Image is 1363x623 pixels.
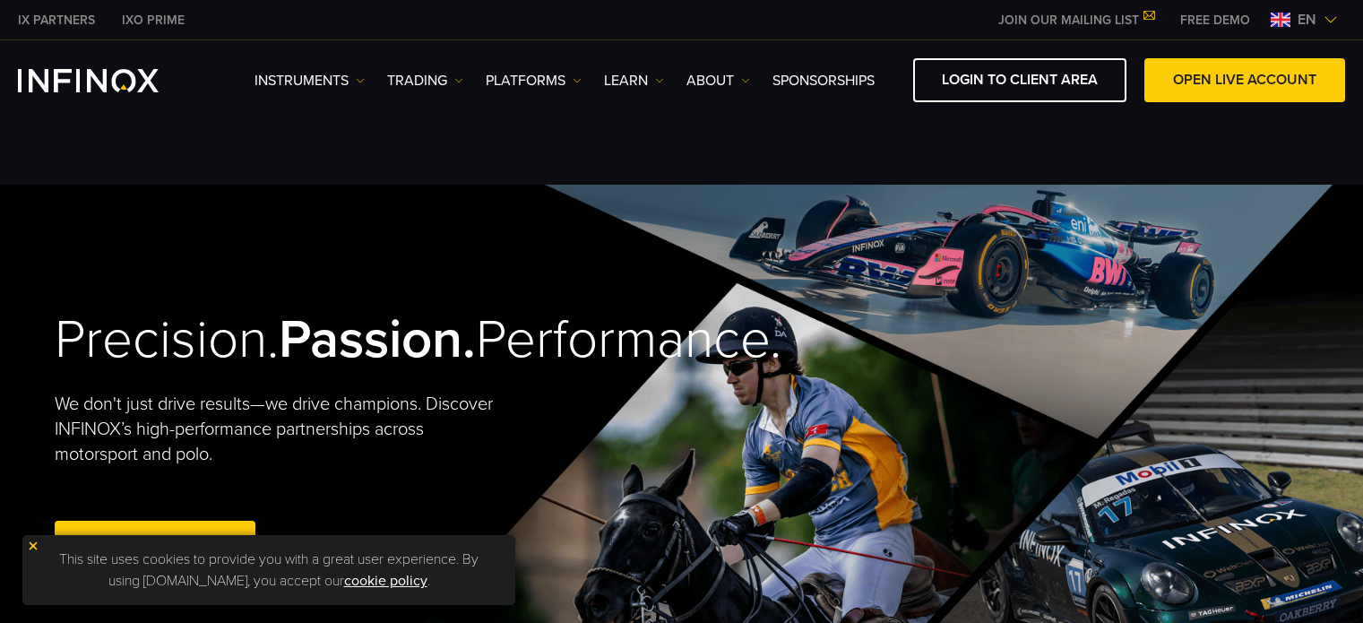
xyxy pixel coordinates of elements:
a: TRADING [387,70,463,91]
a: JOIN OUR MAILING LIST [985,13,1167,28]
a: INFINOX [4,11,108,30]
a: INFINOX MENU [1167,11,1264,30]
a: cookie policy [344,572,427,590]
a: SPONSORSHIPS [772,70,875,91]
img: yellow close icon [27,540,39,552]
span: en [1290,9,1324,30]
a: PLATFORMS [486,70,582,91]
a: Instruments [254,70,365,91]
a: INFINOX Logo [18,69,201,92]
a: Learn [604,70,664,91]
p: We don't just drive results—we drive champions. Discover INFINOX’s high-performance partnerships ... [55,392,506,467]
a: ABOUT [686,70,750,91]
a: LOGIN TO CLIENT AREA [913,58,1126,102]
a: INFINOX [108,11,198,30]
a: OPEN LIVE ACCOUNT [1144,58,1345,102]
h2: Precision. Performance. [55,307,619,373]
a: Open Live Account [55,521,255,565]
strong: Passion. [279,307,476,372]
p: This site uses cookies to provide you with a great user experience. By using [DOMAIN_NAME], you a... [31,544,506,596]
